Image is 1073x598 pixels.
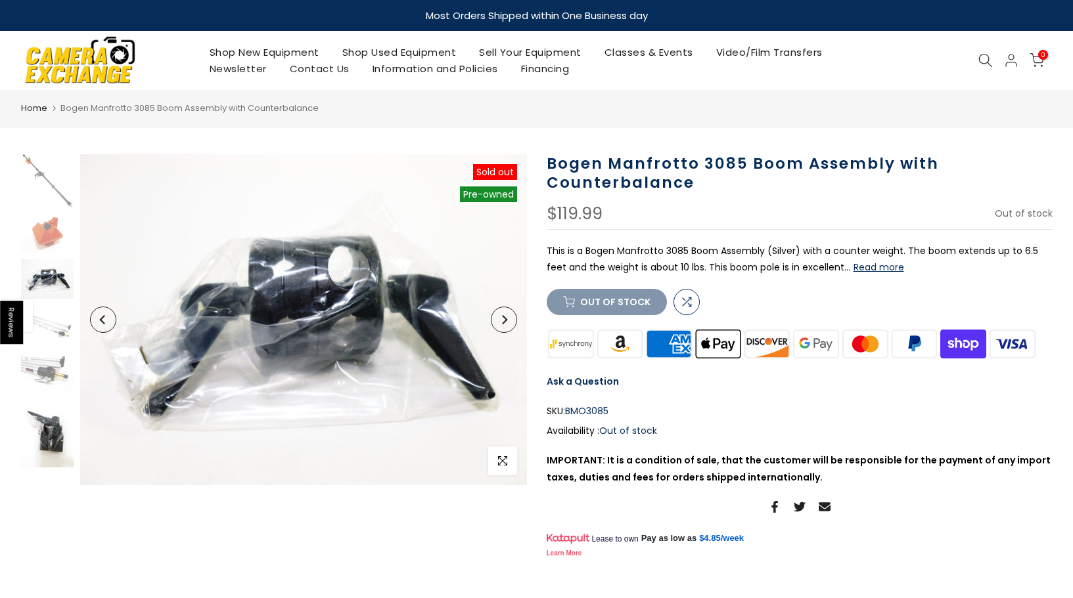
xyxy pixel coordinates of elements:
[21,305,74,345] img: Bogen Manfrotto 3085 Boom Assembly with Counterbalance Tripods, Monopods, Heads and Accessories B...
[547,154,1053,192] h1: Bogen Manfrotto 3085 Boom Assembly with Counterbalance
[699,532,744,544] a: $4.85/week
[21,351,74,391] img: Bogen Manfrotto 3085 Boom Assembly with Counterbalance Tripods, Monopods, Heads and Accessories B...
[704,44,834,60] a: Video/Film Transfers
[693,328,742,360] img: apple pay
[21,259,74,299] img: Bogen Manfrotto 3085 Boom Assembly with Counterbalance Tripods, Monopods, Heads and Accessories B...
[198,60,278,77] a: Newsletter
[509,60,581,77] a: Financing
[547,375,619,388] a: Ask a Question
[995,207,1053,220] span: Out of stock
[361,60,509,77] a: Information and Policies
[641,532,697,544] span: Pay as low as
[939,328,988,360] img: shopify pay
[840,328,890,360] img: master
[591,534,638,544] span: Lease to own
[547,454,1051,483] strong: IMPORTANT: It is a condition of sale, that the customer will be responsible for the payment of an...
[565,403,608,419] span: BMO3085
[890,328,939,360] img: paypal
[595,328,645,360] img: amazon payments
[988,328,1037,360] img: visa
[769,499,781,515] a: Share on Facebook
[547,205,603,223] div: $119.99
[21,213,74,253] img: Bogen Manfrotto 3085 Boom Assembly with Counterbalance Tripods, Monopods, Heads and Accessories B...
[792,328,841,360] img: google pay
[593,44,704,60] a: Classes & Events
[278,60,361,77] a: Contact Us
[599,424,657,437] span: Out of stock
[60,102,319,114] span: Bogen Manfrotto 3085 Boom Assembly with Counterbalance
[819,499,831,515] a: Share on Email
[742,328,792,360] img: discover
[21,102,47,115] a: Home
[468,44,593,60] a: Sell Your Equipment
[331,44,468,60] a: Shop Used Equipment
[198,44,331,60] a: Shop New Equipment
[21,397,74,467] img: Bogen Manfrotto 3085 Boom Assembly with Counterbalance Tripods, Monopods, Heads and Accessories B...
[794,499,806,515] a: Share on Twitter
[547,403,1053,419] div: SKU:
[645,328,694,360] img: american express
[547,243,1053,276] p: This is a Bogen Manfrotto 3085 Boom Assembly (Silver) with a counter weight. The boom extends up ...
[491,307,517,333] button: Next
[1038,50,1048,60] span: 0
[21,154,74,207] img: Bogen Manfrotto 3085 Boom Assembly with Counterbalance Tripods, Monopods, Heads and Accessories B...
[547,423,1053,439] div: Availability :
[80,154,527,489] img: Bogen Manfrotto 3085 Boom Assembly with Counterbalance Tripods, Monopods, Heads and Accessories B...
[90,307,116,333] button: Previous
[547,328,596,360] img: synchrony
[1030,53,1044,68] a: 0
[854,261,904,273] button: Read more
[547,549,582,557] a: Learn More
[426,9,648,22] strong: Most Orders Shipped within One Business day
